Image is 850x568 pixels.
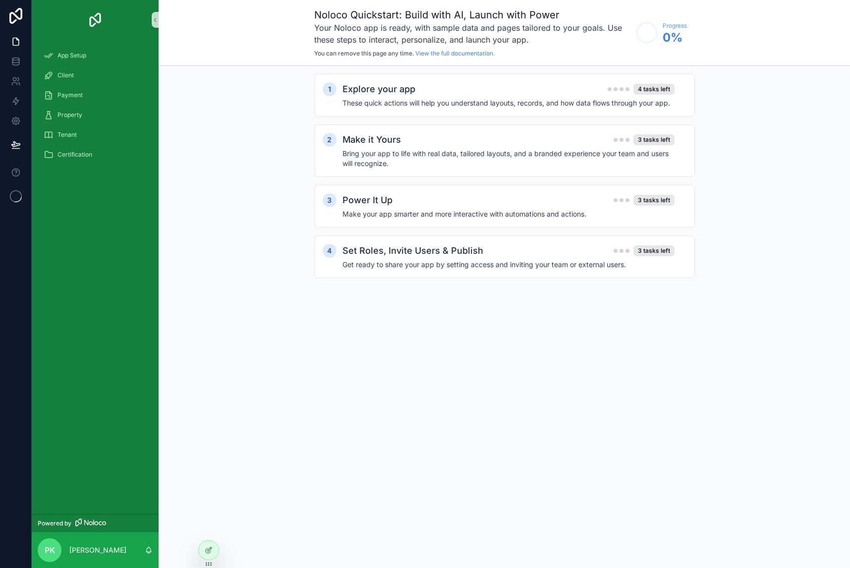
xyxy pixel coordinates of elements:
[57,131,77,139] span: Tenant
[32,514,159,532] a: Powered by
[69,545,126,555] p: [PERSON_NAME]
[57,91,83,99] span: Payment
[314,22,631,46] h3: Your Noloco app is ready, with sample data and pages tailored to your goals. Use these steps to i...
[38,126,153,144] a: Tenant
[415,50,495,57] a: View the full documentation.
[57,52,86,59] span: App Setup
[38,47,153,64] a: App Setup
[38,146,153,164] a: Certification
[663,22,687,30] span: Progress
[663,30,687,46] span: 0 %
[87,12,103,28] img: App logo
[57,111,82,119] span: Property
[38,106,153,124] a: Property
[38,519,71,527] span: Powered by
[57,151,92,159] span: Certification
[57,71,74,79] span: Client
[38,66,153,84] a: Client
[314,8,631,22] h1: Noloco Quickstart: Build with AI, Launch with Power
[314,50,414,57] span: You can remove this page any time.
[38,86,153,104] a: Payment
[45,544,55,556] span: PK
[32,40,159,176] div: scrollable content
